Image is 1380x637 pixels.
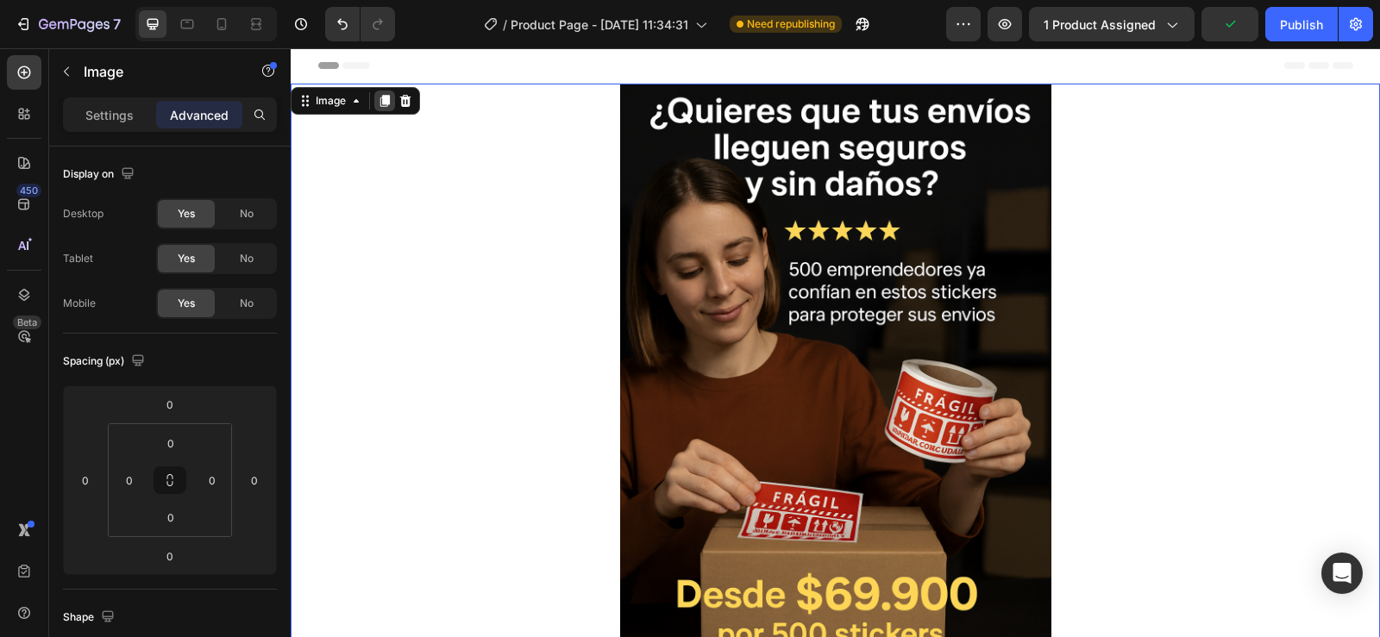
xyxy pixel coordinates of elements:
div: Undo/Redo [325,7,395,41]
p: Image [84,61,230,82]
input: 0px [199,467,225,493]
div: Publish [1280,16,1323,34]
div: Open Intercom Messenger [1321,553,1363,594]
span: No [240,206,254,222]
div: Shape [63,606,118,629]
span: / [503,16,507,34]
button: Publish [1265,7,1338,41]
iframe: Design area [291,48,1380,637]
input: 0 [153,391,187,417]
input: 0px [116,467,142,493]
input: 0px [154,430,188,456]
div: Desktop [63,206,103,222]
div: Beta [13,315,41,329]
button: 7 [7,7,129,41]
p: 7 [113,14,121,34]
div: 450 [16,184,41,197]
span: Yes [178,206,195,222]
p: Advanced [170,106,229,124]
div: Tablet [63,251,93,266]
div: Mobile [63,296,96,311]
span: 1 product assigned [1044,16,1156,34]
button: 1 product assigned [1029,7,1195,41]
span: No [240,296,254,311]
div: Image [22,45,59,60]
div: Spacing (px) [63,350,148,373]
span: Product Page - [DATE] 11:34:31 [511,16,688,34]
span: Yes [178,251,195,266]
span: Need republishing [747,16,835,32]
p: Settings [85,106,134,124]
div: Display on [63,163,138,186]
span: No [240,251,254,266]
input: 0 [241,467,267,493]
span: Yes [178,296,195,311]
input: 0px [154,504,188,530]
input: 0 [72,467,98,493]
input: 0 [153,543,187,569]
